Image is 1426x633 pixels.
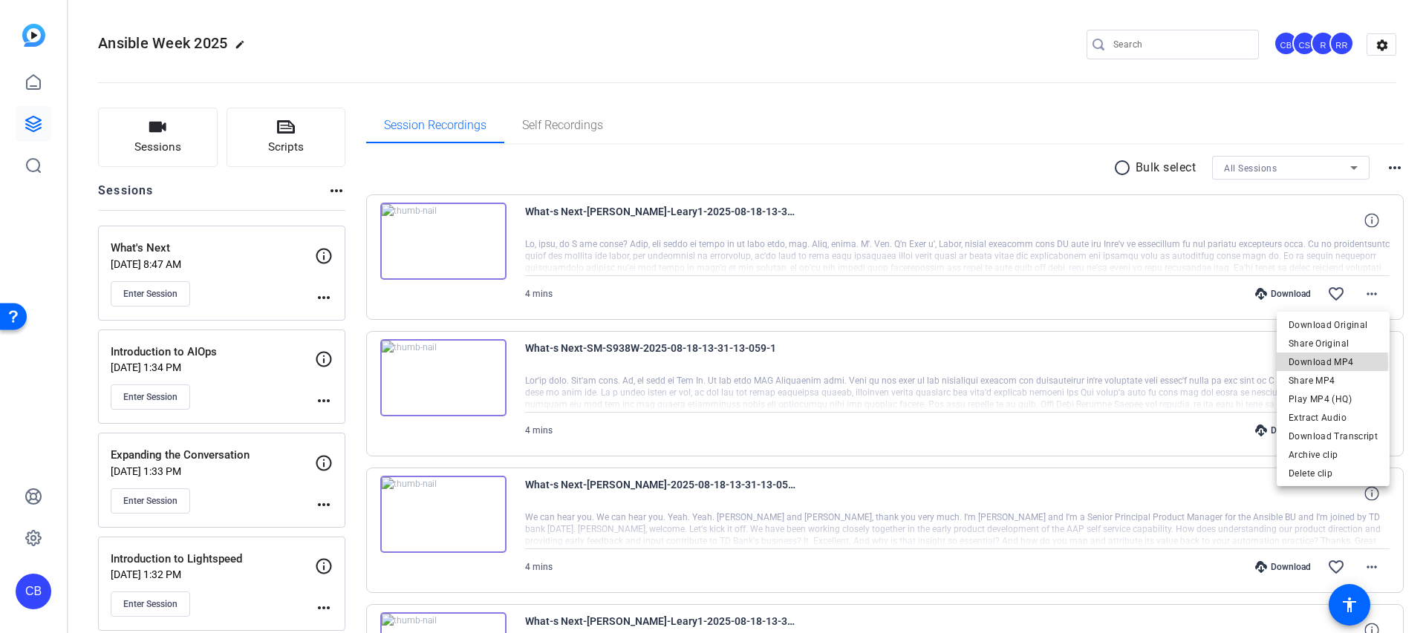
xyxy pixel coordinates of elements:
[1289,446,1378,464] span: Archive clip
[1289,335,1378,352] span: Share Original
[1289,353,1378,371] span: Download MP4
[1289,372,1378,390] span: Share MP4
[1289,409,1378,427] span: Extract Audio
[1289,465,1378,482] span: Delete clip
[1289,316,1378,334] span: Download Original
[1289,427,1378,445] span: Download Transcript
[1289,390,1378,408] span: Play MP4 (HQ)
